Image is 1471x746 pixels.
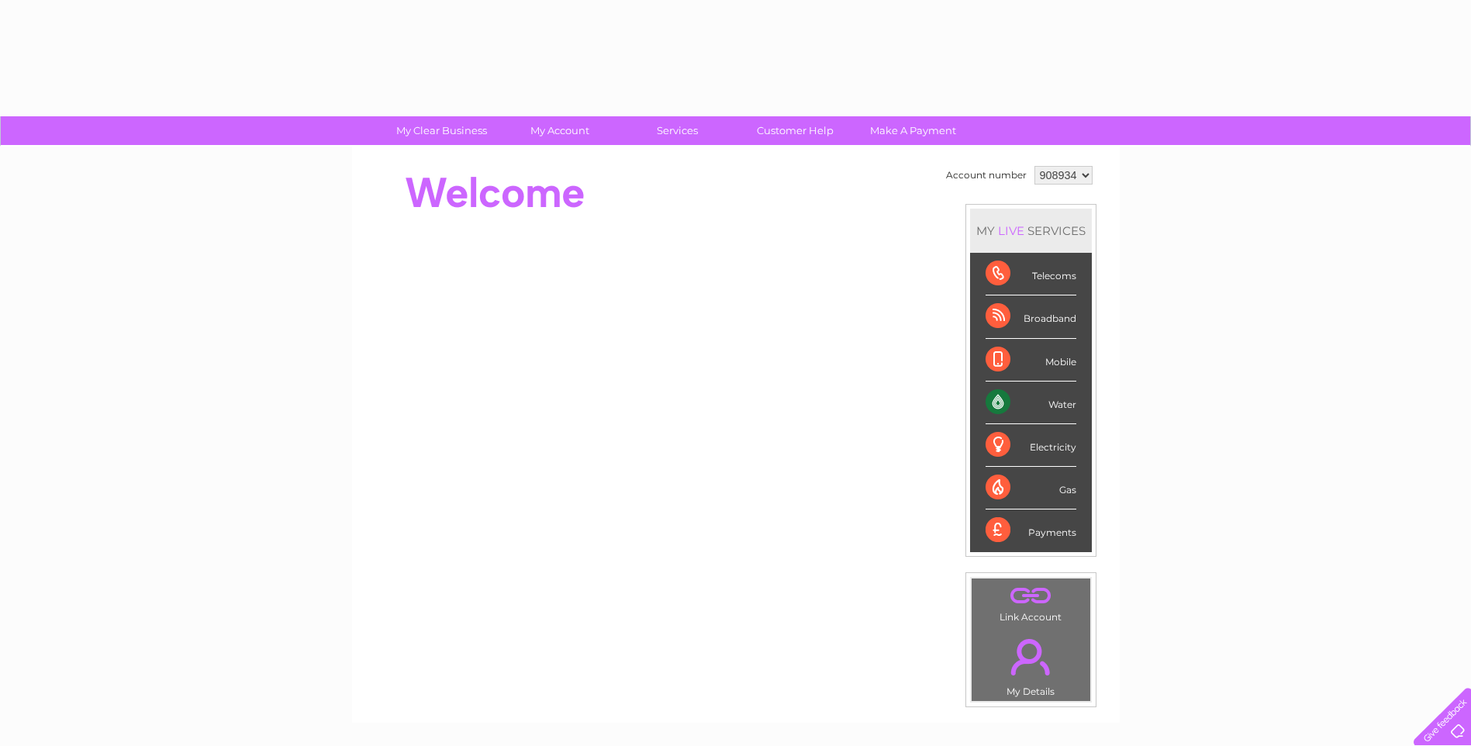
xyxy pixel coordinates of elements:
a: . [975,630,1086,684]
td: Account number [942,162,1031,188]
div: Water [986,382,1076,424]
a: My Account [496,116,623,145]
div: Gas [986,467,1076,509]
div: Telecoms [986,253,1076,295]
a: Services [613,116,741,145]
div: Electricity [986,424,1076,467]
td: Link Account [971,578,1091,627]
div: Mobile [986,339,1076,382]
a: Make A Payment [849,116,977,145]
div: Payments [986,509,1076,551]
div: MY SERVICES [970,209,1092,253]
a: My Clear Business [378,116,506,145]
a: . [975,582,1086,610]
td: My Details [971,626,1091,702]
div: LIVE [995,223,1027,238]
a: Customer Help [731,116,859,145]
div: Broadband [986,295,1076,338]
